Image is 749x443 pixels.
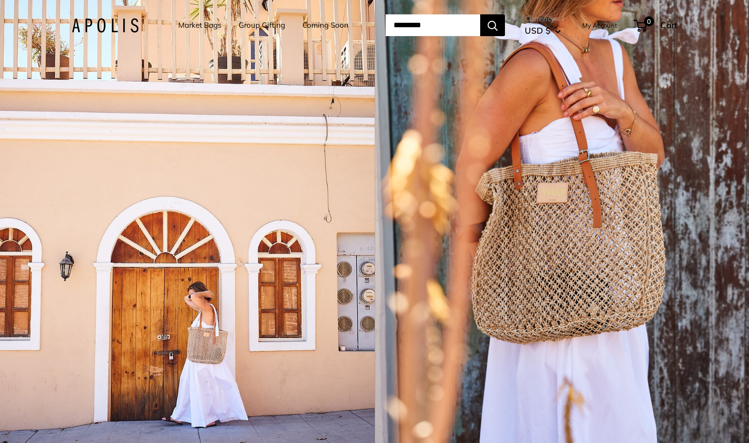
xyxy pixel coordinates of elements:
a: My Account [582,19,617,31]
a: Group Gifting [239,18,285,32]
span: Currency [525,12,561,26]
span: USD $ [525,25,550,36]
img: Apolis [72,18,139,33]
button: Search [480,14,505,36]
a: Coming Soon [302,18,349,32]
span: 0 [644,16,654,26]
button: USD $ [525,23,561,39]
input: Search... [386,14,480,36]
span: Cart [660,20,677,30]
a: Market Bags [178,18,221,32]
a: 0 Cart [635,17,677,33]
